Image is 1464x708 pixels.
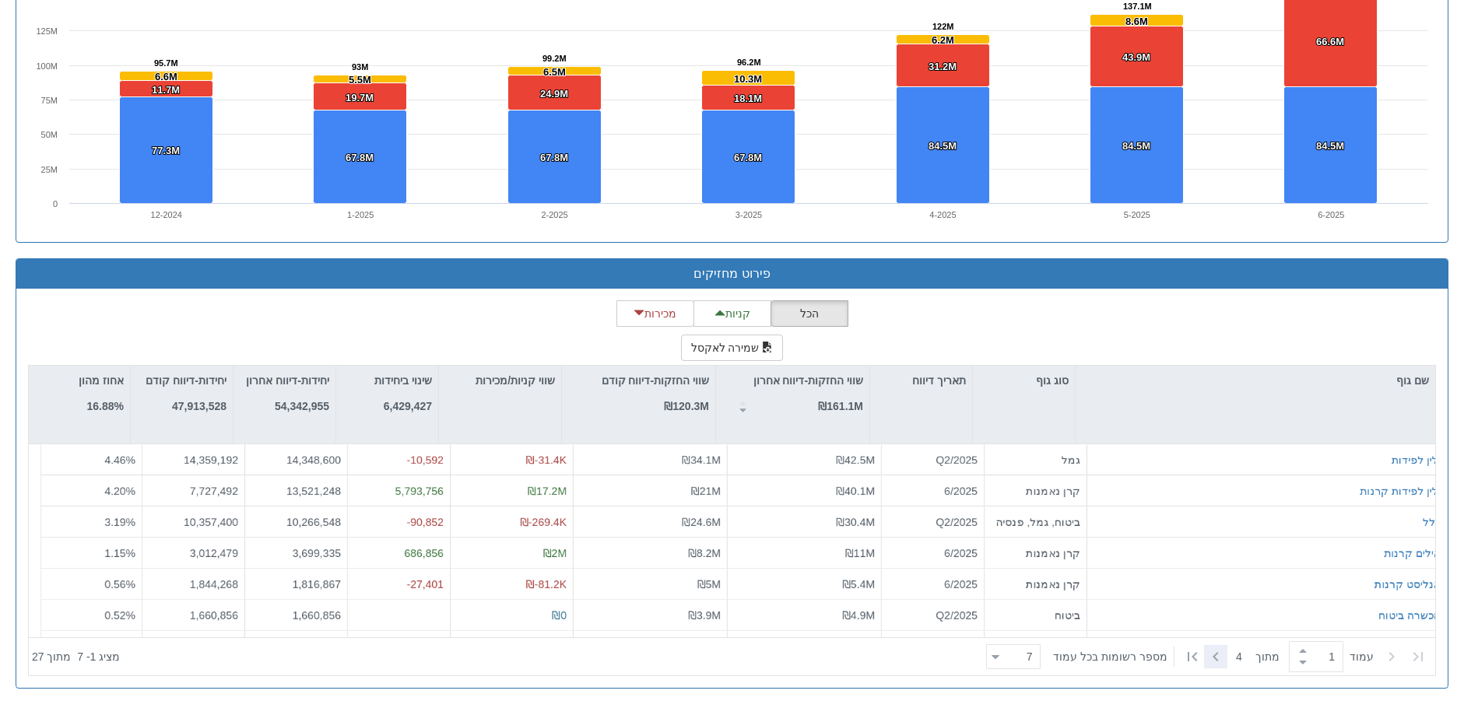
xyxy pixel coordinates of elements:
[346,92,374,103] tspan: 19.7M
[980,640,1432,674] div: ‏ מתוך
[149,514,238,530] div: 10,357,400
[154,58,178,68] tspan: 95.7M
[1360,483,1441,499] button: ילין לפידות קרנות
[354,452,444,468] div: -10,592
[47,545,135,561] div: 1.15 %
[172,400,226,412] strong: 47,913,528
[753,372,863,389] p: שווי החזקות-דיווח אחרון
[991,545,1080,561] div: קרן נאמנות
[888,545,978,561] div: 6/2025
[36,26,58,36] text: 125M
[697,578,721,591] span: ₪5M
[1384,545,1441,561] div: אילים קרנות
[991,483,1080,499] div: קרן נאמנות
[251,514,341,530] div: 10,266,548
[1123,2,1152,11] tspan: 137.1M
[151,210,182,219] text: 12-2024
[543,547,567,559] span: ₪2M
[346,152,374,163] tspan: 67.8M
[842,578,875,591] span: ₪5.4M
[932,22,954,31] tspan: 122M
[1125,16,1148,27] tspan: 8.6M
[734,93,762,104] tspan: 18.1M
[682,516,721,528] span: ₪24.6M
[354,514,444,530] div: -90,852
[1122,51,1150,63] tspan: 43.9M
[688,547,721,559] span: ₪8.2M
[352,62,368,72] tspan: 93M
[991,452,1080,468] div: גמל
[36,61,58,71] text: 100M
[888,483,978,499] div: 6/2025
[47,514,135,530] div: 3.19 %
[552,609,567,622] span: ₪0
[47,452,135,468] div: 4.46 %
[991,608,1080,623] div: ביטוח
[79,372,124,389] p: אחוז מהון
[41,165,58,174] text: 25M
[1316,36,1344,47] tspan: 66.6M
[888,608,978,623] div: Q2/2025
[349,74,371,86] tspan: 5.5M
[734,73,762,85] tspan: 10.3M
[1423,514,1441,530] button: כלל
[251,545,341,561] div: 3,699,335
[991,514,1080,530] div: ביטוח, גמל, פנסיה
[152,145,180,156] tspan: 77.3M
[693,300,771,327] button: קניות
[1076,366,1435,395] div: שם גוף
[543,66,566,78] tspan: 6.5M
[149,483,238,499] div: 7,727,492
[152,84,180,96] tspan: 11.7M
[888,514,978,530] div: Q2/2025
[47,608,135,623] div: 0.52 %
[47,483,135,499] div: 4.20 %
[354,545,444,561] div: 686,856
[526,578,567,591] span: ₪-81.2K
[737,58,761,67] tspan: 96.2M
[520,516,567,528] span: ₪-269.4K
[1392,452,1441,468] button: ילין לפידות
[146,372,226,389] p: יחידות-דיווח קודם
[374,372,432,389] p: שינוי ביחידות
[929,61,957,72] tspan: 31.2M
[251,577,341,592] div: 1,816,867
[616,300,694,327] button: מכירות
[246,372,329,389] p: יחידות-דיווח אחרון
[47,577,135,592] div: 0.56 %
[87,400,124,412] strong: 16.88%
[41,96,58,105] text: 75M
[771,300,848,327] button: הכל
[32,640,120,674] div: ‏מציג 1 - 7 ‏ מתוך 27
[836,516,875,528] span: ₪30.4M
[439,366,561,395] div: שווי קניות/מכירות
[28,267,1436,281] h3: פירוט מחזיקים
[354,483,444,499] div: 5,793,756
[991,577,1080,592] div: קרן נאמנות
[691,485,721,497] span: ₪21M
[870,366,972,395] div: תאריך דיווח
[602,372,709,389] p: שווי החזקות-דיווח קודם
[251,608,341,623] div: 1,660,856
[1378,608,1441,623] div: הכשרה ביטוח
[688,609,721,622] span: ₪3.9M
[682,454,721,466] span: ₪34.1M
[736,210,762,219] text: 3-2025
[973,366,1075,395] div: סוג גוף
[1374,577,1441,592] button: אנליסט קרנות
[929,210,956,219] text: 4-2025
[526,454,567,466] span: ₪-31.4K
[251,452,341,468] div: 14,348,600
[347,210,374,219] text: 1-2025
[41,130,58,139] text: 50M
[836,485,875,497] span: ₪40.1M
[149,545,238,561] div: 3,012,479
[541,210,567,219] text: 2-2025
[149,577,238,592] div: 1,844,268
[1316,140,1344,152] tspan: 84.5M
[384,400,432,412] strong: 6,429,427
[888,452,978,468] div: Q2/2025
